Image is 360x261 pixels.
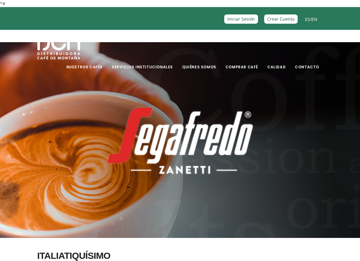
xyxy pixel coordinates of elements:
[264,14,298,23] a: Crear Cuenta
[224,14,258,23] a: Iniciar Sesión
[222,55,262,70] a: Comprar Café
[291,55,323,70] a: Contacto
[178,55,220,70] a: Quiénes Somos
[311,16,317,22] a: EN
[108,55,177,70] a: Servicios Institucionales
[305,16,310,22] a: ES
[264,55,289,70] a: Calidad
[63,55,106,70] a: Nuestros Cafés
[305,16,317,23] span: /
